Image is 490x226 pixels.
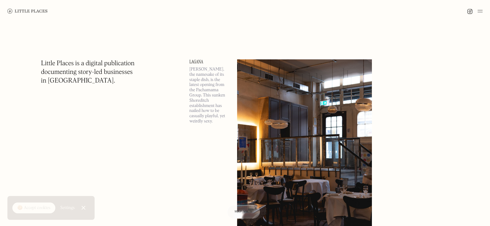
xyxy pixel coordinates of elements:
[190,59,230,64] a: Lagana
[60,201,75,215] a: Settings
[12,203,55,214] a: 🍪 Accept cookies
[227,205,260,219] a: Map view
[60,206,75,210] div: Settings
[17,205,50,211] div: 🍪 Accept cookies
[77,202,90,214] a: Close Cookie Popup
[235,210,253,213] span: Map view
[190,67,230,124] p: [PERSON_NAME], the namesake of its staple dish, is the latest opening from the Pachamama Group. T...
[41,59,135,85] h1: Little Places is a digital publication documenting story-led businesses in [GEOGRAPHIC_DATA].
